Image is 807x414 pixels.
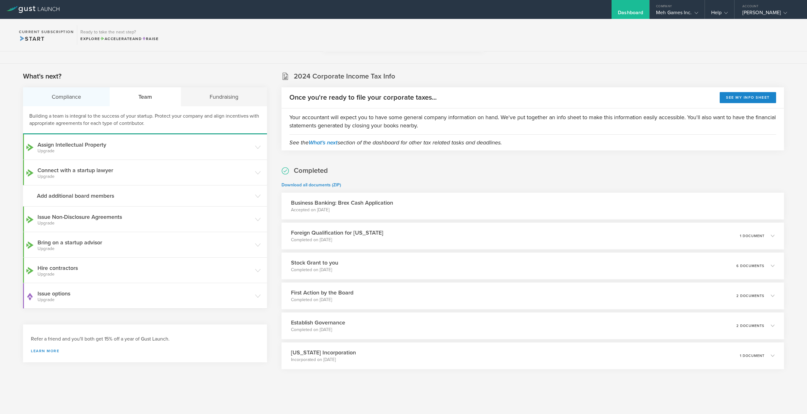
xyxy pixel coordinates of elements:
small: Upgrade [38,272,252,277]
p: Completed on [DATE] [291,297,353,303]
h2: Completed [294,166,328,175]
h3: [US_STATE] Incorporation [291,348,356,357]
div: Building a team is integral to the success of your startup. Protect your company and align incent... [23,106,267,134]
div: Dashboard [618,9,643,19]
p: Incorporated on [DATE] [291,357,356,363]
div: Help [711,9,728,19]
p: Completed on [DATE] [291,237,383,243]
small: Upgrade [38,298,252,302]
p: Your accountant will expect you to have some general company information on hand. We've put toget... [289,113,776,130]
em: See the section of the dashboard for other tax related tasks and deadlines. [289,139,502,146]
a: Download all documents (ZIP) [282,182,341,188]
h2: 2024 Corporate Income Tax Info [294,72,395,81]
p: Completed on [DATE] [291,267,338,273]
p: 6 documents [736,264,764,268]
h2: Once you're ready to file your corporate taxes... [289,93,437,102]
h3: Refer a friend and you'll both get 15% off a year of Gust Launch. [31,335,259,343]
h2: Current Subscription [19,30,74,34]
h3: Establish Governance [291,318,345,327]
div: Compliance [23,87,110,106]
button: See my info sheet [720,92,776,103]
h3: Stock Grant to you [291,259,338,267]
a: Learn more [31,349,259,353]
p: 1 document [740,354,764,358]
h3: Business Banking: Brex Cash Application [291,199,393,207]
span: Raise [142,37,159,41]
h3: Issue Non-Disclosure Agreements [38,213,252,225]
h3: Connect with a startup lawyer [38,166,252,179]
div: Team [110,87,181,106]
h3: Ready to take the next step? [80,30,159,34]
div: Meh Games Inc. [656,9,698,19]
div: Fundraising [181,87,267,106]
small: Upgrade [38,174,252,179]
div: [PERSON_NAME] [742,9,796,19]
h3: First Action by the Board [291,289,353,297]
p: 2 documents [736,324,764,328]
span: Start [19,35,44,42]
h2: What's next? [23,72,61,81]
small: Upgrade [38,247,252,251]
a: What's next [309,139,338,146]
small: Upgrade [38,149,252,153]
span: and [100,37,142,41]
p: Completed on [DATE] [291,327,345,333]
h3: Bring on a startup advisor [38,238,252,251]
span: Accelerate [100,37,132,41]
p: 1 document [740,234,764,238]
p: Accepted on [DATE] [291,207,393,213]
small: Upgrade [38,221,252,225]
h3: Assign Intellectual Property [38,141,252,153]
div: Ready to take the next step?ExploreAccelerateandRaise [77,25,162,45]
h3: Hire contractors [38,264,252,277]
h3: Add additional board members [37,192,252,200]
div: Explore [80,36,159,42]
h3: Issue options [38,289,252,302]
p: 2 documents [736,294,764,298]
h3: Foreign Qualification for [US_STATE] [291,229,383,237]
